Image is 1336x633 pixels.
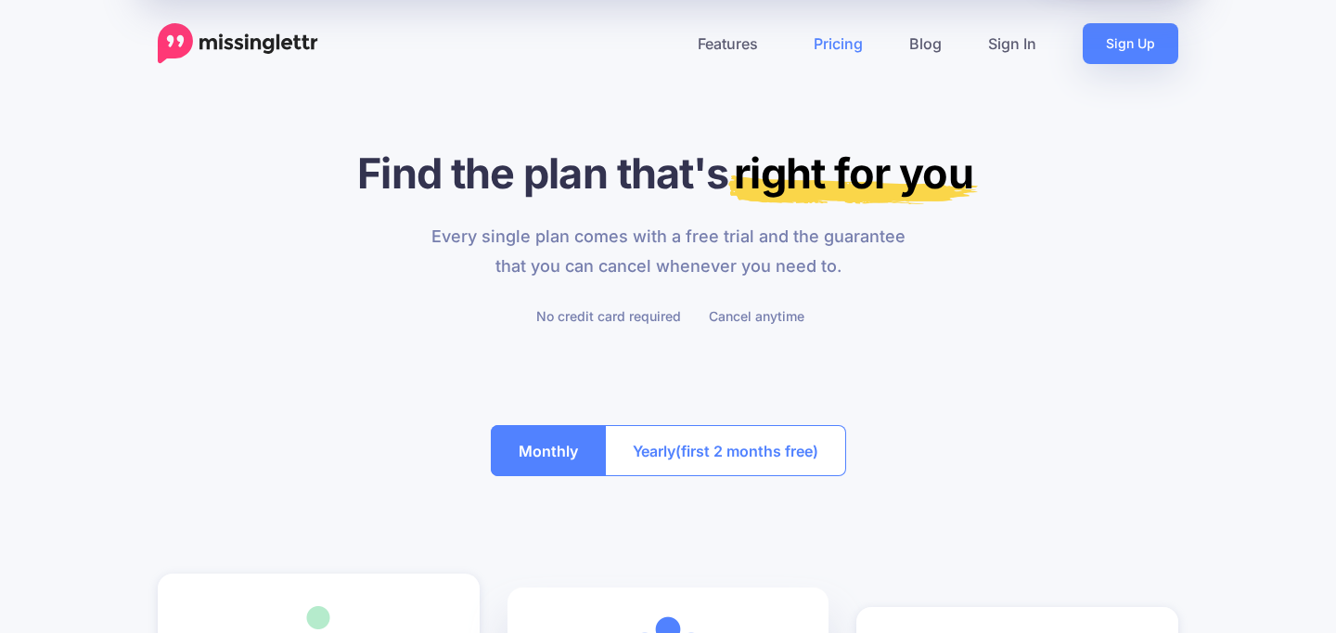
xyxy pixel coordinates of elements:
a: Sign In [965,23,1060,64]
p: Every single plan comes with a free trial and the guarantee that you can cancel whenever you need... [420,222,917,281]
a: Pricing [790,23,886,64]
a: Features [674,23,790,64]
span: (first 2 months free) [675,436,818,466]
button: Yearly(first 2 months free) [605,425,846,476]
a: Sign Up [1083,23,1178,64]
button: Monthly [491,425,606,476]
li: No credit card required [532,304,681,328]
mark: right for you [728,148,978,204]
li: Cancel anytime [704,304,804,328]
a: Home [158,23,318,64]
h1: Find the plan that's [158,148,1178,199]
a: Blog [886,23,965,64]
